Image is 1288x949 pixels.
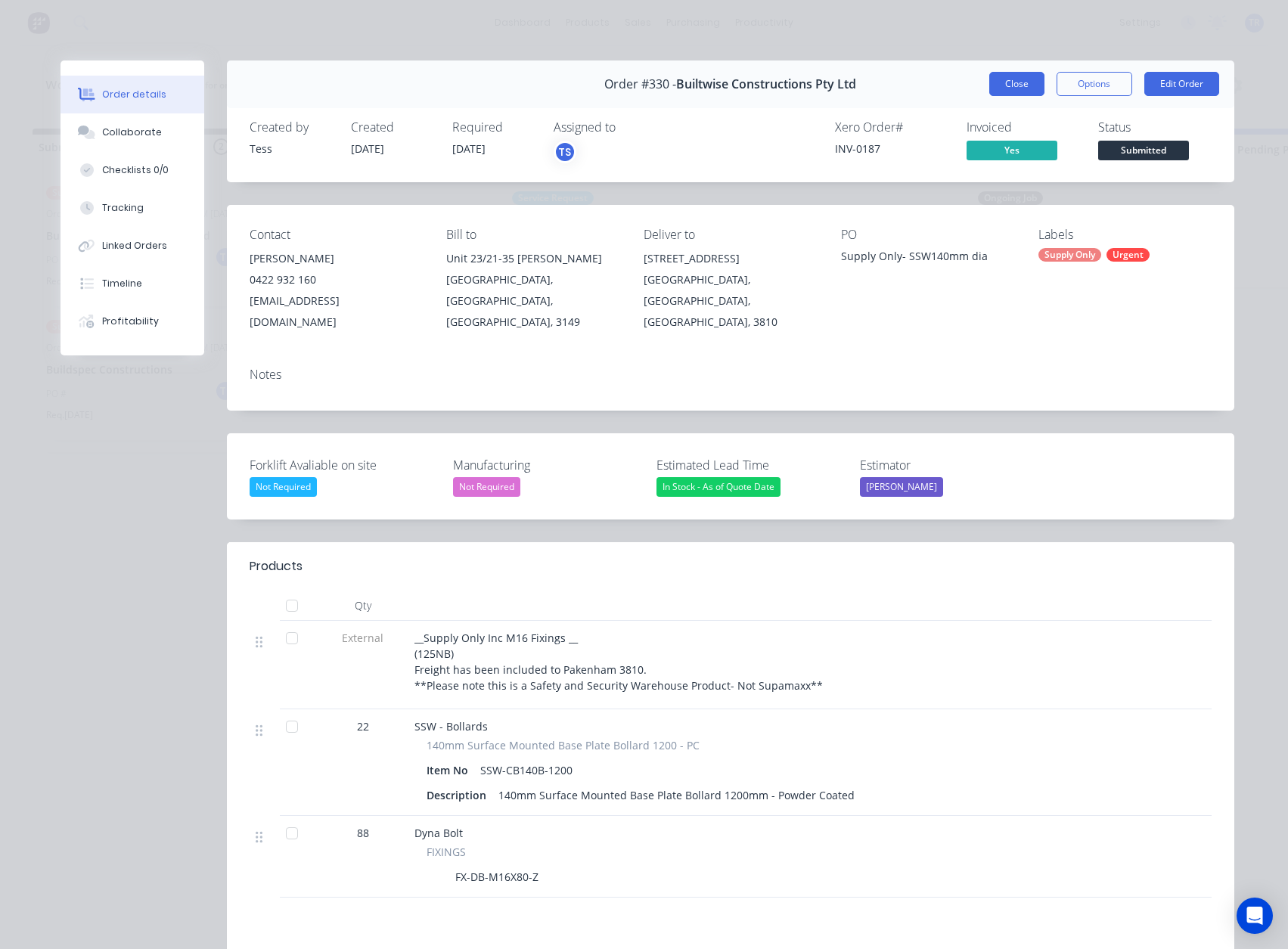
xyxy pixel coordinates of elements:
[1038,248,1101,262] div: Supply Only
[414,826,463,840] span: Dyna Bolt
[676,77,856,91] span: Builtwise Constructions Pty Ltd
[554,120,705,135] div: Assigned to
[318,591,408,621] div: Qty
[841,248,1014,269] div: Supply Only- SSW140mm dia
[644,248,817,333] div: [STREET_ADDRESS][GEOGRAPHIC_DATA], [GEOGRAPHIC_DATA], [GEOGRAPHIC_DATA], 3810
[61,302,204,340] button: Profitability
[357,718,369,734] span: 22
[250,290,423,333] div: [EMAIL_ADDRESS][DOMAIN_NAME]
[61,189,204,227] button: Tracking
[250,248,423,333] div: [PERSON_NAME]0422 932 160[EMAIL_ADDRESS][DOMAIN_NAME]
[446,248,619,269] div: Unit 23/21-35 [PERSON_NAME]
[351,120,434,135] div: Created
[1098,120,1212,135] div: Status
[250,456,439,474] label: Forklift Avaliable on site
[453,456,642,474] label: Manufacturing
[835,141,948,157] div: INV-0187
[1106,248,1150,262] div: Urgent
[250,248,423,269] div: [PERSON_NAME]
[841,228,1014,242] div: PO
[250,269,423,290] div: 0422 932 160
[1098,141,1189,163] button: Submitted
[414,719,488,733] span: SSW - Bollards
[474,759,579,781] div: SSW-CB140B-1200
[324,630,402,646] span: External
[989,72,1044,96] button: Close
[61,265,204,302] button: Timeline
[967,120,1080,135] div: Invoiced
[427,784,492,806] div: Description
[102,126,162,139] div: Collaborate
[427,759,474,781] div: Item No
[427,737,700,753] span: 140mm Surface Mounted Base Plate Bollard 1200 - PC
[1144,72,1219,96] button: Edit Order
[967,141,1057,160] span: Yes
[351,141,384,156] span: [DATE]
[604,77,676,91] span: Order #330 -
[102,277,142,290] div: Timeline
[250,228,423,242] div: Contact
[250,477,317,497] div: Not Required
[250,368,1212,382] div: Notes
[250,557,303,575] div: Products
[453,477,520,497] div: Not Required
[644,228,817,242] div: Deliver to
[860,456,1049,474] label: Estimator
[446,248,619,333] div: Unit 23/21-35 [PERSON_NAME][GEOGRAPHIC_DATA], [GEOGRAPHIC_DATA], [GEOGRAPHIC_DATA], 3149
[250,141,333,157] div: Tess
[102,201,144,215] div: Tracking
[102,315,159,328] div: Profitability
[250,120,333,135] div: Created by
[102,88,166,101] div: Order details
[427,844,466,860] span: FIXINGS
[357,825,369,841] span: 88
[860,477,943,497] div: [PERSON_NAME]
[61,151,204,189] button: Checklists 0/0
[61,76,204,113] button: Order details
[414,631,823,693] span: __Supply Only Inc M16 Fixings __ (125NB) Freight has been included to Pakenham 3810. **Please not...
[102,239,167,253] div: Linked Orders
[446,269,619,333] div: [GEOGRAPHIC_DATA], [GEOGRAPHIC_DATA], [GEOGRAPHIC_DATA], 3149
[644,269,817,333] div: [GEOGRAPHIC_DATA], [GEOGRAPHIC_DATA], [GEOGRAPHIC_DATA], 3810
[1098,141,1189,160] span: Submitted
[554,141,576,163] button: TS
[656,456,846,474] label: Estimated Lead Time
[835,120,948,135] div: Xero Order #
[656,477,781,497] div: In Stock - As of Quote Date
[452,141,486,156] span: [DATE]
[644,248,817,269] div: [STREET_ADDRESS]
[102,163,169,177] div: Checklists 0/0
[1057,72,1132,96] button: Options
[1038,228,1212,242] div: Labels
[449,866,545,888] div: FX-DB-M16X80-Z
[446,228,619,242] div: Bill to
[61,227,204,265] button: Linked Orders
[452,120,535,135] div: Required
[1237,898,1273,934] div: Open Intercom Messenger
[61,113,204,151] button: Collaborate
[492,784,861,806] div: 140mm Surface Mounted Base Plate Bollard 1200mm - Powder Coated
